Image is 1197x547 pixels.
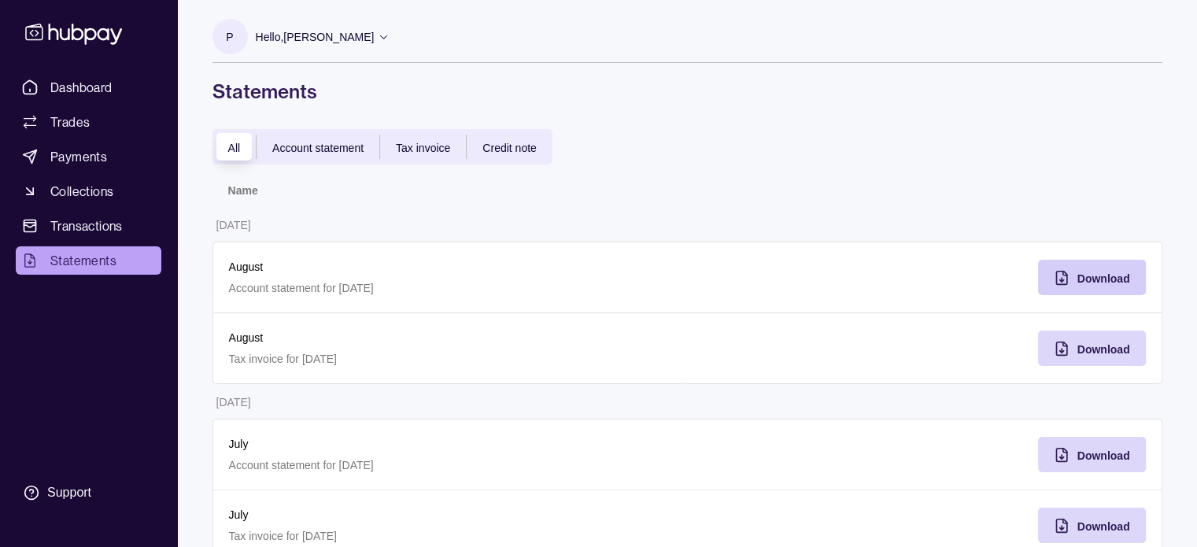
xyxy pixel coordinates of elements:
[272,142,364,154] span: Account statement
[228,184,258,197] p: Name
[226,28,233,46] p: P
[16,108,161,136] a: Trades
[1077,272,1130,285] span: Download
[1038,260,1146,295] button: Download
[16,73,161,102] a: Dashboard
[50,78,113,97] span: Dashboard
[216,219,251,231] p: [DATE]
[1038,508,1146,543] button: Download
[216,396,251,408] p: [DATE]
[50,251,116,270] span: Statements
[1038,437,1146,472] button: Download
[50,216,123,235] span: Transactions
[229,456,672,474] p: Account statement for [DATE]
[212,79,1162,104] h1: Statements
[16,246,161,275] a: Statements
[229,279,672,297] p: Account statement for [DATE]
[482,142,536,154] span: Credit note
[47,484,91,501] div: Support
[229,329,672,346] p: August
[396,142,450,154] span: Tax invoice
[1077,449,1130,462] span: Download
[16,212,161,240] a: Transactions
[229,527,672,545] p: Tax invoice for [DATE]
[229,506,672,523] p: July
[1038,331,1146,366] button: Download
[228,142,241,154] span: All
[16,142,161,171] a: Payments
[50,113,90,131] span: Trades
[212,129,552,164] div: documentTypes
[256,28,375,46] p: Hello, [PERSON_NAME]
[229,435,672,453] p: July
[229,350,672,368] p: Tax invoice for [DATE]
[1077,343,1130,356] span: Download
[16,476,161,509] a: Support
[229,258,672,275] p: August
[50,147,107,166] span: Payments
[50,182,113,201] span: Collections
[1077,520,1130,533] span: Download
[16,177,161,205] a: Collections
